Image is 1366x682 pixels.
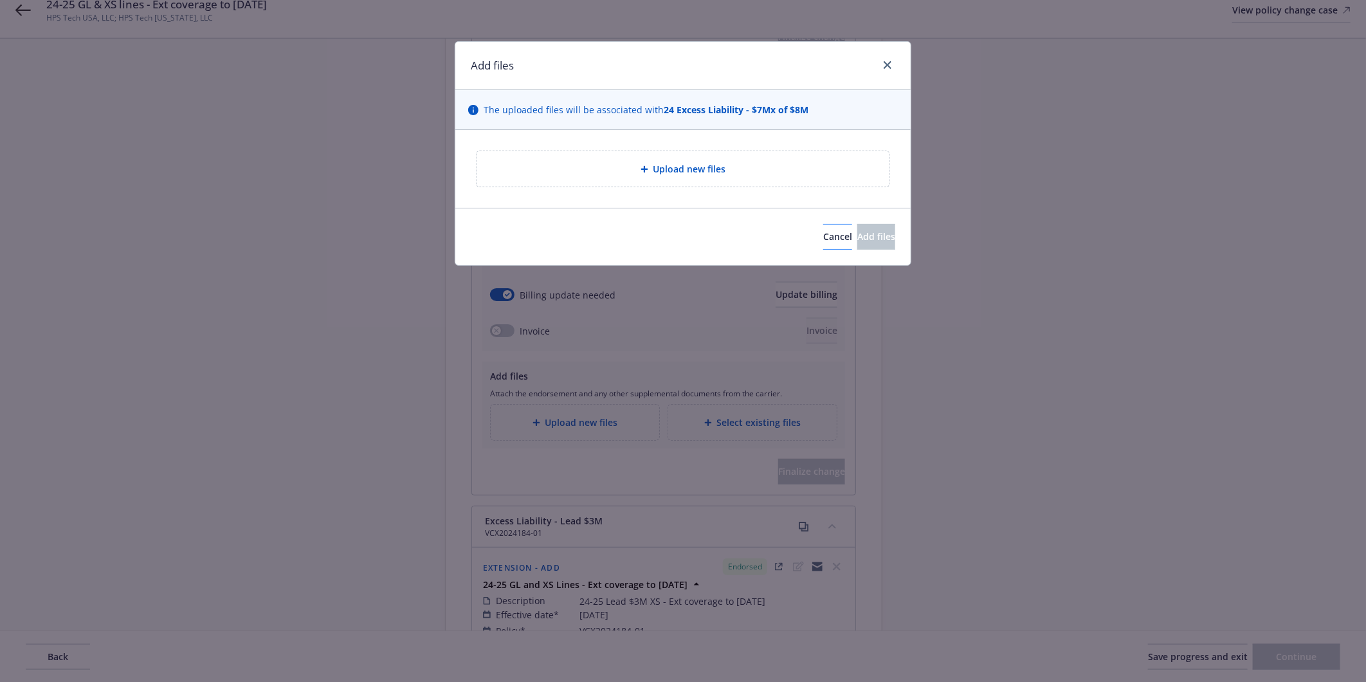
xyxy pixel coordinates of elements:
[857,224,895,250] button: Add files
[484,103,808,116] span: The uploaded files will be associated with
[823,230,852,243] span: Cancel
[476,151,890,187] div: Upload new files
[823,224,852,250] button: Cancel
[653,162,726,176] span: Upload new files
[857,230,895,243] span: Add files
[880,57,895,73] a: close
[664,104,808,116] strong: 24 Excess Liability - $7Mx of $8M
[471,57,514,74] h1: Add files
